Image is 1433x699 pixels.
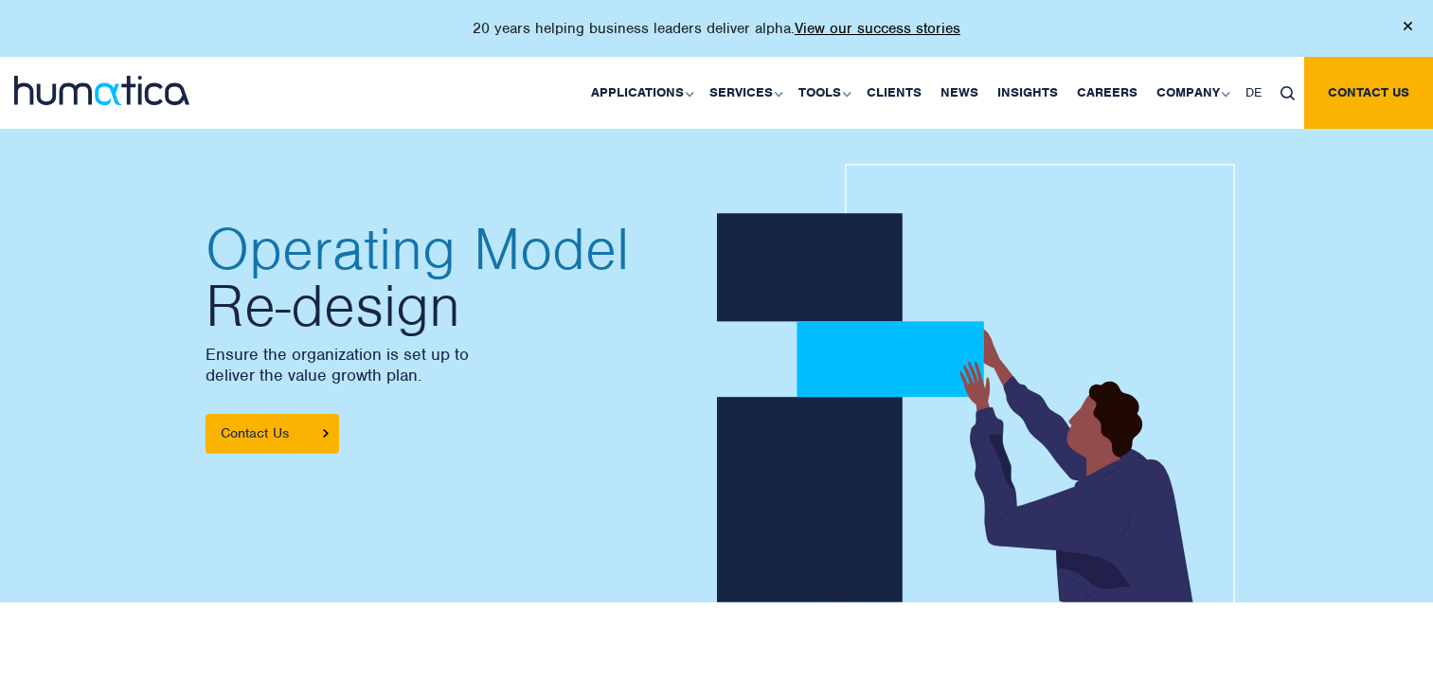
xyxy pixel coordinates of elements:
img: about_banner1 [717,164,1250,618]
img: logo [14,76,189,105]
a: Contact Us [206,414,339,454]
a: Contact us [1304,57,1433,129]
p: Ensure the organization is set up to deliver the value growth plan. [206,344,698,385]
a: Clients [857,57,931,129]
img: arrowicon [323,429,329,438]
a: Company [1147,57,1236,129]
img: search_icon [1281,86,1295,100]
a: Services [700,57,789,129]
a: View our success stories [795,19,960,38]
a: Tools [789,57,857,129]
a: News [931,57,988,129]
h2: Re-design [206,221,698,334]
a: Applications [582,57,700,129]
a: DE [1236,57,1271,129]
span: Operating Model [206,221,698,278]
a: Insights [988,57,1067,129]
a: Careers [1067,57,1147,129]
span: DE [1245,84,1262,100]
p: 20 years helping business leaders deliver alpha. [473,19,960,38]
